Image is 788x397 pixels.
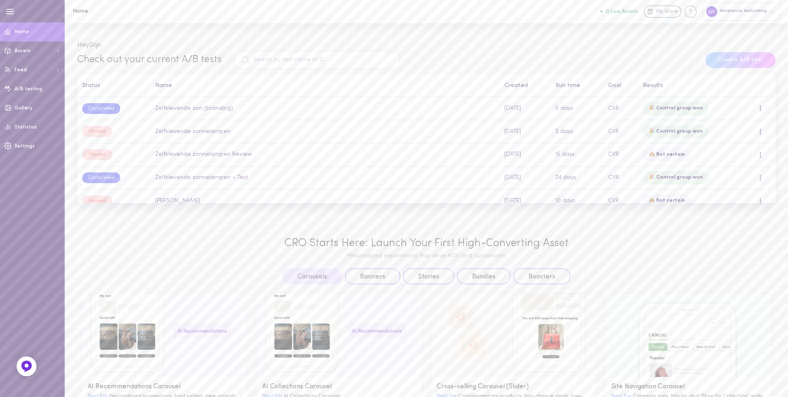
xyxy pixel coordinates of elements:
[234,51,400,69] input: Search by test name or ID
[82,103,120,114] div: Completed
[345,269,400,284] button: Banners
[73,8,209,15] h1: Home
[499,75,550,97] th: Created
[457,269,511,284] button: Bundles
[15,125,37,130] span: Statistics
[656,8,678,16] span: My Store
[499,97,550,120] td: [DATE]
[88,383,241,391] div: AI Recommendations Carousel
[150,143,499,166] td: Zelfklevende zonnelampen Review
[644,5,681,18] a: My Store
[77,55,222,65] span: Check out your current A/B tests
[15,29,29,34] span: Home
[643,171,708,184] div: 🎉 Control group won
[705,57,776,63] a: Create A/B test
[603,75,638,97] th: Goal
[15,68,27,73] span: Feed
[150,97,499,120] td: Zelfklevende zon (branding)
[282,269,342,284] button: Carousels
[150,166,499,189] td: Zelfklevende zonnelampen – Test
[150,120,499,143] td: Zelfklevende zonnelampen
[499,166,550,189] td: [DATE]
[15,144,35,149] span: Settings
[437,383,591,391] div: Cross-selling Carousel (Slider)
[603,120,638,143] td: CVR
[150,75,499,97] th: Name
[601,9,644,15] a: 0 Live Assets
[643,125,708,138] div: 🎉 Control group won
[601,9,638,14] button: 0 Live Assets
[603,166,638,189] td: CVR
[603,97,638,120] td: CVR
[82,126,112,137] div: Paused
[638,75,753,97] th: Results
[550,189,603,212] td: 10 days
[499,143,550,166] td: [DATE]
[499,120,550,143] td: [DATE]
[684,5,697,18] div: Knowledge center
[603,143,638,166] td: CVR
[611,383,765,391] div: Site Navigation Carousel
[82,149,112,160] div: Paused
[499,189,550,212] td: [DATE]
[550,75,603,97] th: Run time
[643,148,691,162] div: 🙈 Not certain
[81,237,771,250] div: CRO Starts Here: Launch Your First High-Converting Asset
[20,360,33,373] img: Feedback Button
[643,102,708,115] div: 🎉 Control group won
[550,166,603,189] td: 24 days
[82,172,120,183] div: Completed
[150,189,499,212] td: [PERSON_NAME]
[15,106,32,111] span: Gallery
[603,189,638,212] td: CVR
[550,120,603,143] td: 5 days
[77,75,150,97] th: Status
[513,269,570,284] button: Boosters
[81,253,771,260] div: Personalized experiences that drive AOV and conversions
[403,269,454,284] button: Stories
[705,52,776,68] button: Create A/B test
[82,196,112,206] div: Paused
[262,383,416,391] div: AI Collections Carousel
[550,97,603,120] td: 5 days
[550,143,603,166] td: 15 days
[703,2,780,20] div: Ambiance Verlichting
[15,48,31,53] span: Assets
[643,194,691,208] div: 🙈 Not certain
[15,87,42,92] span: A/B testing
[77,42,101,48] span: Hey Stijn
